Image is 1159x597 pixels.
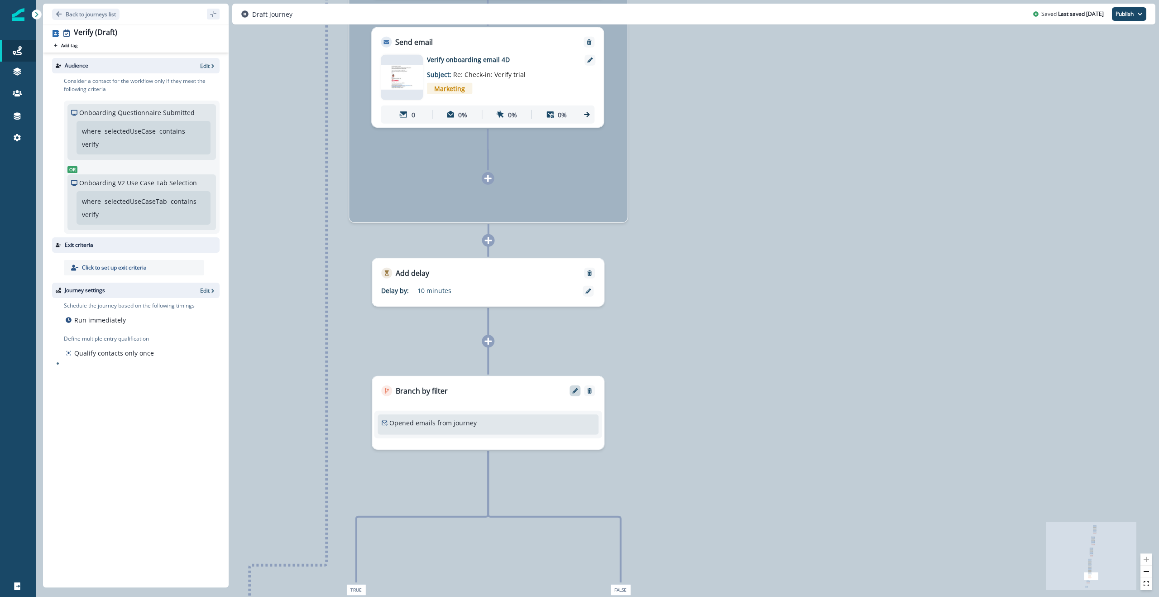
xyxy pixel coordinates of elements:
button: Remove [582,270,597,276]
p: Exit criteria [65,241,93,249]
p: 0% [558,110,567,119]
p: Opened emails from journey [389,418,477,428]
p: Back to journeys list [66,10,116,18]
p: Add tag [61,43,77,48]
p: Qualify contacts only once [74,348,154,358]
span: Re: Check-in: Verify trial [453,70,526,79]
p: selectedUseCaseTab [105,197,167,206]
span: Or [67,166,77,173]
p: Saved [1041,10,1057,18]
span: True [346,584,366,596]
g: Edge from 059430c7-007f-4468-bb9f-07e916d8f41f to db4b69d0-13a5-458c-b3d0-ad3592e41e79 [488,224,489,257]
p: 0% [508,110,517,119]
p: Delay by: [381,286,417,295]
button: Edit [568,388,582,394]
p: 0% [458,110,467,119]
p: verify [82,140,99,149]
button: Add tag [52,42,79,49]
p: where [82,126,101,136]
div: True [269,584,443,596]
g: Edge from 24cab4de-c109-44d4-a14a-cdc01992dfaa to node-edge-label4a4ca213-91ee-46e1-af4e-d3621418... [488,451,621,583]
p: Subject: [427,64,540,79]
p: Click to set up exit criteria [82,264,147,272]
p: where [82,197,101,206]
p: Edit [200,287,210,294]
button: sidebar collapse toggle [207,9,220,19]
p: 10 minutes [417,286,531,295]
p: Define multiple entry qualification [64,335,156,343]
span: Marketing [427,83,472,94]
p: verify [82,210,99,219]
button: Publish [1112,7,1146,21]
p: selectedUseCase [105,126,156,136]
button: Edit [200,62,216,70]
div: Send emailRemoveemail asset unavailableVerify onboarding email 4DSubject: Re: Check-in: Verify tr... [371,27,604,128]
p: Edit [200,62,210,70]
span: False [610,584,631,596]
p: Journey settings [65,286,105,294]
p: contains [159,126,185,136]
p: Last saved [DATE] [1058,10,1104,18]
div: Verify (Draft) [74,28,117,38]
p: contains [171,197,196,206]
g: Edge from 24cab4de-c109-44d4-a14a-cdc01992dfaa to node-edge-label9bb5c2b7-a400-49f9-86dd-f20934da... [356,451,489,583]
p: Add delay [396,268,429,279]
button: Go back [52,9,120,20]
p: Branch by filter [396,385,448,396]
button: Edit [200,287,216,294]
p: Run immediately [74,315,126,325]
p: 0 [412,110,415,119]
button: fit view [1140,578,1152,590]
img: email asset unavailable [381,65,423,90]
p: Audience [65,62,88,70]
img: Inflection [12,8,24,21]
p: Draft journey [252,10,292,19]
p: Onboarding V2 Use Case Tab Selection [79,178,197,188]
div: False [534,584,708,596]
p: Verify onboarding email 4D [427,55,572,64]
div: Branch by filterEditRemoveOpened emails from journey [372,376,604,450]
button: Remove [582,388,597,394]
button: zoom out [1140,566,1152,578]
p: Consider a contact for the workflow only if they meet the following criteria [64,77,220,93]
div: Add delayRemoveDelay by:10 minutes [372,258,604,307]
p: Schedule the journey based on the following timings [64,302,195,310]
p: Onboarding Questionnaire Submitted [79,108,195,117]
button: Remove [582,39,596,45]
p: Send email [395,37,433,48]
